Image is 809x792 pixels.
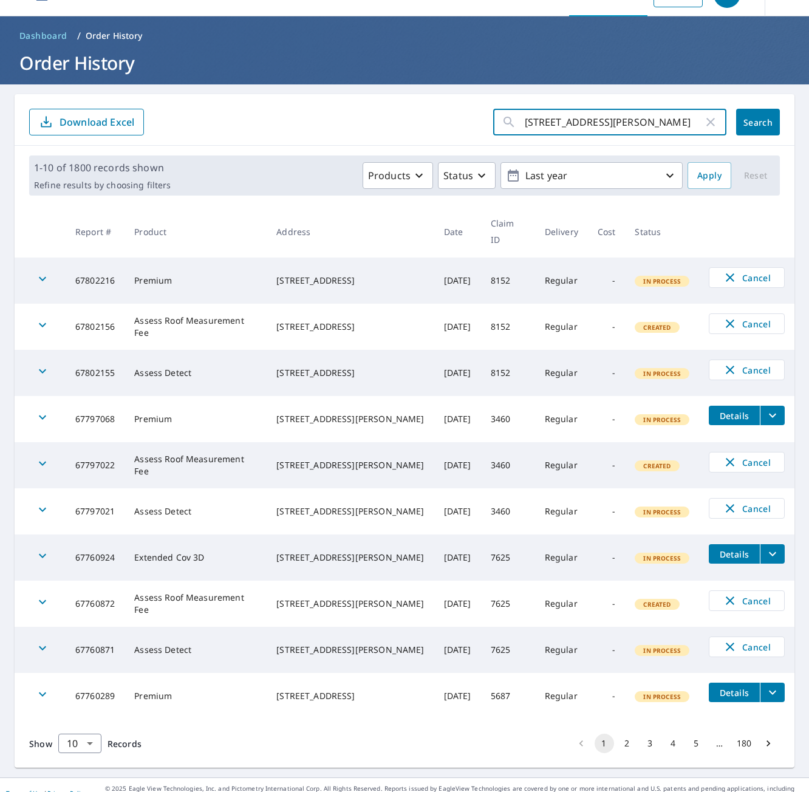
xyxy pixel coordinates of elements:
[276,413,424,425] div: [STREET_ADDRESS][PERSON_NAME]
[636,600,678,609] span: Created
[434,627,481,673] td: [DATE]
[363,162,433,189] button: Products
[636,508,688,516] span: In Process
[66,350,125,396] td: 67802155
[276,505,424,517] div: [STREET_ADDRESS][PERSON_NAME]
[368,168,411,183] p: Products
[760,406,785,425] button: filesDropdownBtn-67797068
[434,673,481,719] td: [DATE]
[481,304,535,350] td: 8152
[535,488,588,534] td: Regular
[481,258,535,304] td: 8152
[595,734,614,753] button: page 1
[15,26,72,46] a: Dashboard
[636,323,678,332] span: Created
[276,690,424,702] div: [STREET_ADDRESS]
[636,369,688,378] span: In Process
[66,205,125,258] th: Report #
[125,488,267,534] td: Assess Detect
[535,350,588,396] td: Regular
[66,258,125,304] td: 67802216
[19,30,67,42] span: Dashboard
[746,117,770,128] span: Search
[588,534,626,581] td: -
[125,304,267,350] td: Assess Roof Measurement Fee
[535,396,588,442] td: Regular
[535,627,588,673] td: Regular
[636,692,688,701] span: In Process
[108,738,142,749] span: Records
[641,734,660,753] button: Go to page 3
[15,50,794,75] h1: Order History
[276,644,424,656] div: [STREET_ADDRESS][PERSON_NAME]
[15,26,794,46] nav: breadcrumb
[588,627,626,673] td: -
[276,551,424,564] div: [STREET_ADDRESS][PERSON_NAME]
[438,162,496,189] button: Status
[481,205,535,258] th: Claim ID
[722,640,772,654] span: Cancel
[481,673,535,719] td: 5687
[434,304,481,350] td: [DATE]
[664,734,683,753] button: Go to page 4
[636,277,688,285] span: In Process
[434,581,481,627] td: [DATE]
[588,488,626,534] td: -
[434,205,481,258] th: Date
[636,462,678,470] span: Created
[588,396,626,442] td: -
[276,275,424,287] div: [STREET_ADDRESS]
[525,105,703,139] input: Address, Report #, Claim ID, etc.
[34,160,171,175] p: 1-10 of 1800 records shown
[709,406,760,425] button: detailsBtn-67797068
[77,29,81,43] li: /
[636,415,688,424] span: In Process
[60,115,134,129] p: Download Excel
[697,168,722,183] span: Apply
[276,598,424,610] div: [STREET_ADDRESS][PERSON_NAME]
[722,455,772,469] span: Cancel
[125,581,267,627] td: Assess Roof Measurement Fee
[125,350,267,396] td: Assess Detect
[733,734,755,753] button: Go to page 180
[481,534,535,581] td: 7625
[434,488,481,534] td: [DATE]
[276,459,424,471] div: [STREET_ADDRESS][PERSON_NAME]
[66,488,125,534] td: 67797021
[722,316,772,331] span: Cancel
[736,109,780,135] button: Search
[716,548,753,560] span: Details
[588,673,626,719] td: -
[66,396,125,442] td: 67797068
[588,205,626,258] th: Cost
[535,442,588,488] td: Regular
[625,205,699,258] th: Status
[29,738,52,749] span: Show
[29,109,144,135] button: Download Excel
[709,452,785,473] button: Cancel
[588,350,626,396] td: -
[58,734,101,753] div: Show 10 records
[481,488,535,534] td: 3460
[66,673,125,719] td: 67760289
[709,313,785,334] button: Cancel
[125,396,267,442] td: Premium
[716,687,753,698] span: Details
[125,627,267,673] td: Assess Detect
[588,581,626,627] td: -
[125,442,267,488] td: Assess Roof Measurement Fee
[535,205,588,258] th: Delivery
[709,498,785,519] button: Cancel
[636,554,688,562] span: In Process
[434,396,481,442] td: [DATE]
[535,258,588,304] td: Regular
[58,726,101,760] div: 10
[722,593,772,608] span: Cancel
[434,258,481,304] td: [DATE]
[636,646,688,655] span: In Process
[66,442,125,488] td: 67797022
[125,673,267,719] td: Premium
[709,267,785,288] button: Cancel
[276,321,424,333] div: [STREET_ADDRESS]
[716,410,753,422] span: Details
